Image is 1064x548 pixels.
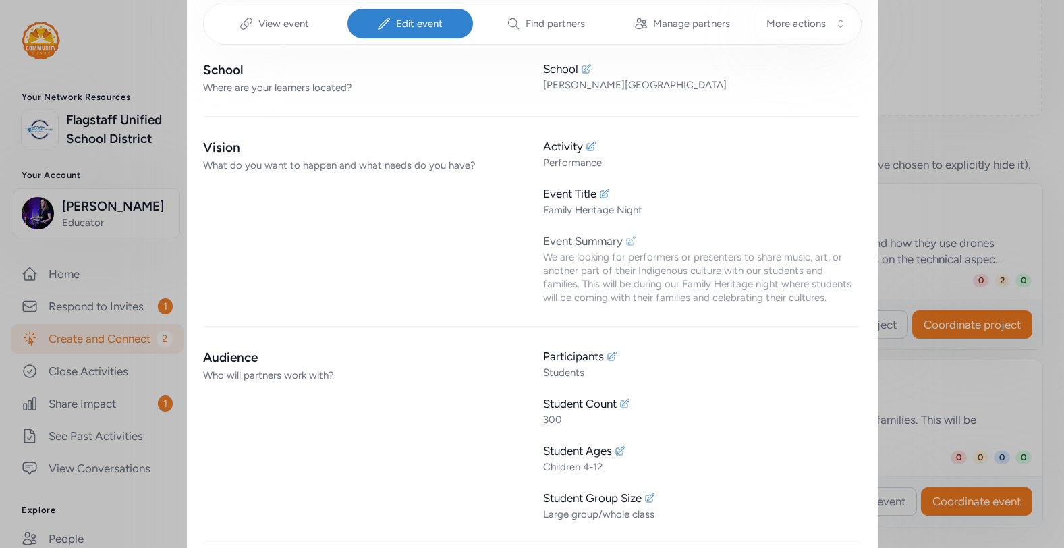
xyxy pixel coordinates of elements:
span: Edit event [396,17,443,30]
div: School [203,61,522,80]
div: Where are your learners located? [203,81,522,94]
div: Participants [543,348,604,364]
div: Who will partners work with? [203,368,522,382]
div: Activity [543,138,583,155]
span: Manage partners [653,17,730,30]
div: We are looking for performers or presenters to share music, art, or another part of their Indigen... [543,250,862,304]
div: Student Count [543,395,617,412]
div: Vision [203,138,522,157]
div: Performance [543,156,862,169]
div: Large group/whole class [543,508,862,521]
div: Audience [203,348,522,367]
div: Student Group Size [543,490,642,506]
button: More actions [756,9,853,38]
div: 300 [543,413,862,427]
span: View event [258,17,309,30]
div: Event Title [543,186,596,202]
div: Event Summary [543,233,623,249]
span: More actions [766,17,826,30]
div: Students [543,366,862,379]
div: [PERSON_NAME][GEOGRAPHIC_DATA] [543,78,862,92]
div: Student Ages [543,443,612,459]
div: Family Heritage Night [543,203,862,217]
span: Find partners [526,17,585,30]
div: School [543,61,578,77]
div: Children 4-12 [543,460,862,474]
div: What do you want to happen and what needs do you have? [203,159,522,172]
